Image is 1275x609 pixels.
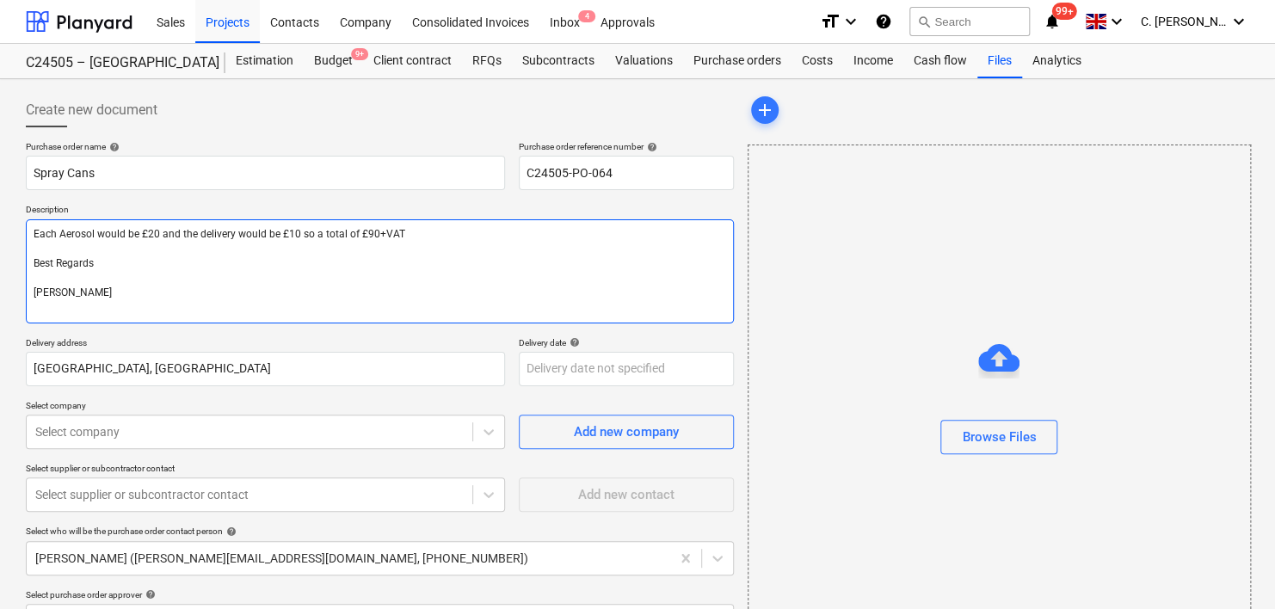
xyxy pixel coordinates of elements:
a: Client contract [363,44,462,78]
span: add [755,100,775,120]
input: Reference number [519,156,734,190]
a: RFQs [462,44,512,78]
div: Add new company [574,421,679,443]
i: keyboard_arrow_down [1229,11,1249,32]
p: Delivery address [26,337,505,352]
div: Select who will be the purchase order contact person [26,526,734,537]
a: Purchase orders [683,44,791,78]
span: help [142,589,156,600]
i: notifications [1044,11,1061,32]
div: Browse Files [962,426,1036,448]
a: Subcontracts [512,44,605,78]
div: Purchase order name [26,141,505,152]
a: Cash flow [903,44,977,78]
a: Costs [791,44,843,78]
span: 9+ [351,48,368,60]
a: Estimation [225,44,304,78]
div: Budget [304,44,363,78]
p: Select supplier or subcontractor contact [26,463,505,477]
textarea: Each Aerosol would be £20 and the delivery would be £10 so a total of £90+VAT Best Regards [PERSO... [26,219,734,323]
span: help [644,142,657,152]
i: Knowledge base [875,11,892,32]
a: Files [977,44,1022,78]
button: Add new company [519,415,734,449]
div: Purchase order reference number [519,141,734,152]
span: 99+ [1052,3,1077,20]
div: C24505 – [GEOGRAPHIC_DATA] [26,54,205,72]
input: Document name [26,156,505,190]
span: help [566,337,580,348]
span: help [106,142,120,152]
i: keyboard_arrow_down [841,11,861,32]
div: Select purchase order approver [26,589,734,600]
input: Delivery address [26,352,505,386]
button: Browse Files [940,420,1057,454]
p: Description [26,204,734,218]
a: Income [843,44,903,78]
span: search [917,15,931,28]
input: Delivery date not specified [519,352,734,386]
button: Search [909,7,1030,36]
span: help [223,526,237,537]
span: 4 [578,10,595,22]
p: Select company [26,400,505,415]
a: Valuations [605,44,683,78]
span: C. [PERSON_NAME] [1141,15,1227,28]
div: Delivery date [519,337,734,348]
a: Analytics [1022,44,1092,78]
i: keyboard_arrow_down [1106,11,1127,32]
i: format_size [820,11,841,32]
a: Budget9+ [304,44,363,78]
span: Create new document [26,100,157,120]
